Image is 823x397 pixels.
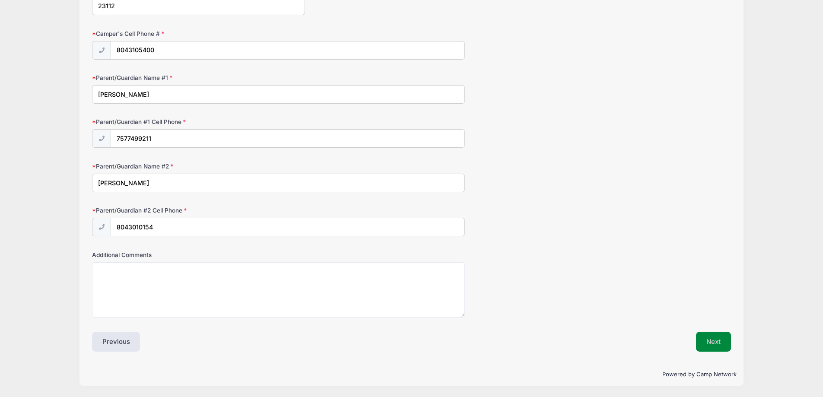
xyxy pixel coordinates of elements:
button: Next [696,332,731,352]
label: Parent/Guardian #1 Cell Phone [92,118,305,126]
input: (xxx) xxx-xxxx [111,129,465,148]
label: Parent/Guardian Name #2 [92,162,305,171]
input: (xxx) xxx-xxxx [111,218,465,236]
label: Parent/Guardian #2 Cell Phone [92,206,305,215]
label: Parent/Guardian Name #1 [92,73,305,82]
p: Powered by Camp Network [86,370,737,379]
label: Additional Comments [92,251,305,259]
label: Camper's Cell Phone # [92,29,305,38]
input: (xxx) xxx-xxxx [111,41,465,60]
button: Previous [92,332,140,352]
